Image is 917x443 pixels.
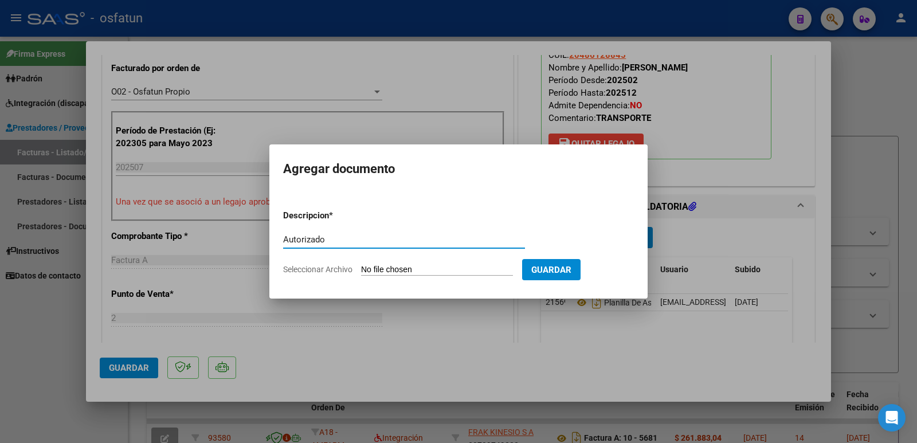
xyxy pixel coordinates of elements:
[878,404,906,432] div: Open Intercom Messenger
[531,265,571,275] span: Guardar
[283,209,389,222] p: Descripcion
[283,265,352,274] span: Seleccionar Archivo
[522,259,581,280] button: Guardar
[283,158,634,180] h2: Agregar documento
